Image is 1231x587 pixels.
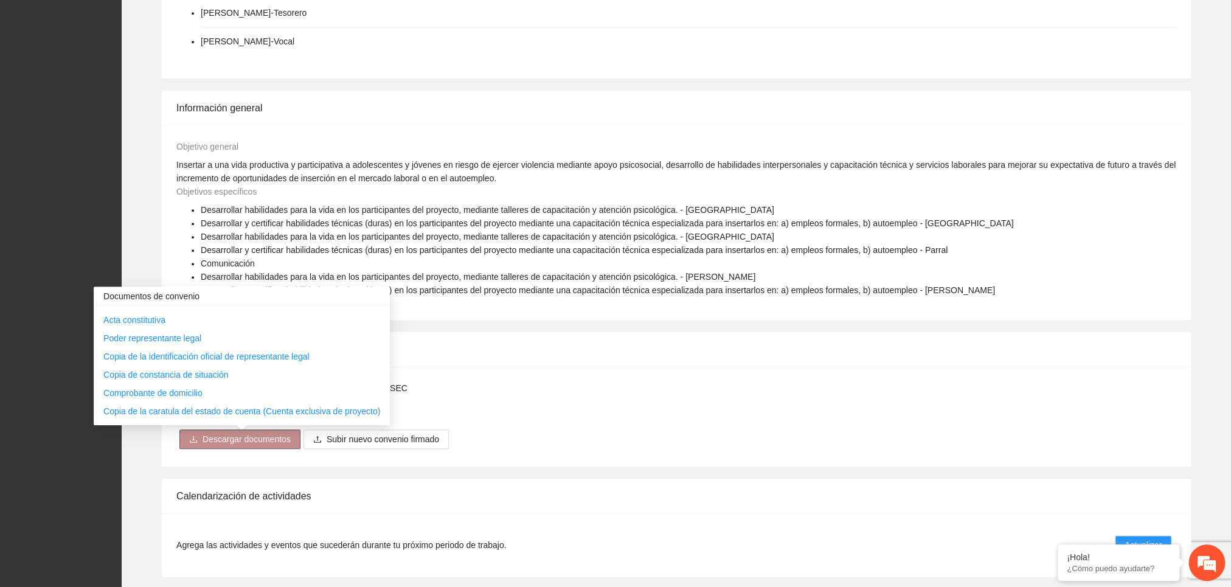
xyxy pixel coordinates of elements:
[303,429,449,449] button: uploadSubir nuevo convenio firmado
[103,315,165,325] a: Acta constitutiva
[201,6,307,19] li: [PERSON_NAME] - Tesorero
[201,245,948,255] span: Desarrollar y certificar habilidades técnicas (duras) en los participantes del proyecto mediante ...
[199,6,229,35] div: Minimizar ventana de chat en vivo
[201,272,755,282] span: Desarrollar habilidades para la vida en los participantes del proyecto, mediante talleres de capa...
[1067,564,1170,573] p: ¿Cómo puedo ayudarte?
[63,62,204,78] div: Chatee con nosotros ahora
[176,187,257,196] span: Objetivos específicos
[176,160,1176,183] span: Insertar a una vida productiva y participativa a adolescentes y jóvenes en riesgo de ejercer viol...
[201,218,1013,228] span: Desarrollar y certificar habilidades técnicas (duras) en los participantes del proyecto mediante ...
[176,91,1176,125] div: Información general
[201,259,255,268] span: Comunicación
[103,406,380,416] a: Copia de la caratula del estado de cuenta (Cuenta exclusiva de proyecto)
[201,285,995,295] span: Desarrollar y certificar habilidades técnicas (duras) en los participantes del proyecto mediante ...
[6,332,232,375] textarea: Escriba su mensaje y pulse “Intro”
[176,142,238,151] span: Objetivo general
[201,35,294,48] li: [PERSON_NAME] - Vocal
[1067,552,1170,562] div: ¡Hola!
[176,479,1176,513] div: Calendarización de actividades
[189,435,198,445] span: download
[179,429,300,449] button: downloadDescargar documentos
[1125,538,1162,552] span: Actualizar
[103,370,228,380] a: Copia de constancia de situación
[1115,535,1171,555] button: Actualizar
[103,352,310,361] a: Copia de la identificación oficial de representante legal
[176,332,1176,367] div: Convenio firmado
[303,434,449,444] span: uploadSubir nuevo convenio firmado
[103,333,201,343] a: Poder representante legal
[313,435,322,445] span: upload
[94,287,390,306] div: Documentos de convenio
[176,538,506,552] span: Agrega las actividades y eventos que sucederán durante tu próximo periodo de trabajo.
[201,232,774,241] span: Desarrollar habilidades para la vida en los participantes del proyecto, mediante talleres de capa...
[327,432,439,446] span: Subir nuevo convenio firmado
[71,162,168,285] span: Estamos en línea.
[103,388,203,398] a: Comprobante de domicilio
[203,432,291,446] span: Descargar documentos
[201,205,774,215] span: Desarrollar habilidades para la vida en los participantes del proyecto, mediante talleres de capa...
